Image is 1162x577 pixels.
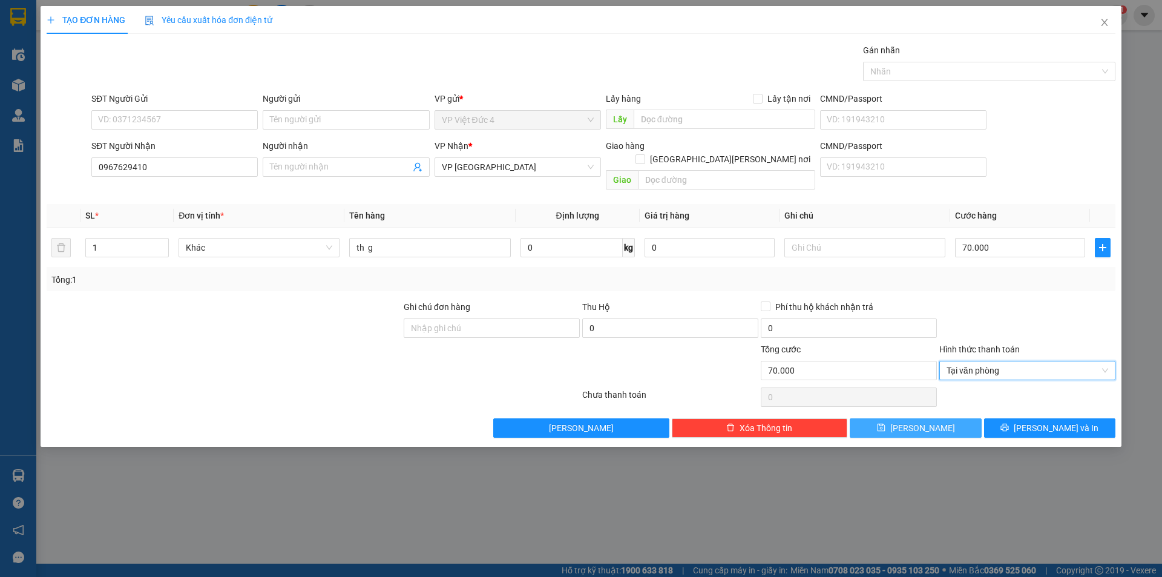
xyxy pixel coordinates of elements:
span: up [159,240,166,248]
span: delete [726,423,735,433]
span: [PERSON_NAME] [549,421,614,435]
span: VP Nhận [435,141,468,151]
label: Ghi chú đơn hàng [404,302,470,312]
div: Tổng: 1 [51,273,448,286]
button: save[PERSON_NAME] [850,418,981,438]
span: Khác [186,239,332,257]
input: 0 [645,238,775,257]
span: TẠO ĐƠN HÀNG [47,15,125,25]
span: [GEOGRAPHIC_DATA][PERSON_NAME] nơi [645,153,815,166]
span: Xóa Thông tin [740,421,792,435]
span: close-circle [1101,367,1109,374]
span: plus [1095,243,1110,252]
span: VP Thủ Đức [442,158,594,176]
label: Gán nhãn [863,45,900,55]
span: Yêu cầu xuất hóa đơn điện tử [145,15,272,25]
span: Decrease Value [155,248,168,257]
button: delete [51,238,71,257]
input: VD: Bàn, Ghế [349,238,510,257]
button: printer[PERSON_NAME] và In [984,418,1115,438]
span: Tổng cước [761,345,801,354]
div: SĐT Người Gửi [91,92,258,105]
span: Giao hàng [606,141,645,151]
th: Ghi chú [780,204,950,228]
span: SL [85,211,95,220]
span: user-add [413,162,422,172]
span: Phí thu hộ khách nhận trả [770,300,878,314]
span: [PERSON_NAME] và In [1014,421,1098,435]
span: Lấy hàng [606,94,641,104]
span: kg [623,238,635,257]
button: plus [1095,238,1111,257]
span: Increase Value [155,239,168,248]
span: Tại văn phòng [947,361,1108,380]
input: Dọc đường [634,110,815,129]
input: Ghi Chú [784,238,945,257]
img: icon [145,16,154,25]
span: save [877,423,885,433]
span: printer [1000,423,1009,433]
span: Định lượng [556,211,599,220]
input: Dọc đường [638,170,815,190]
div: CMND/Passport [820,92,986,105]
span: Tên hàng [349,211,385,220]
span: Giá trị hàng [645,211,689,220]
div: Người nhận [263,139,429,153]
div: Chưa thanh toán [581,388,760,409]
span: [PERSON_NAME] [890,421,955,435]
div: CMND/Passport [820,139,986,153]
button: Close [1088,6,1121,40]
div: VP gửi [435,92,601,105]
span: Thu Hộ [582,302,610,312]
div: SĐT Người Nhận [91,139,258,153]
span: close [1100,18,1109,27]
span: Lấy [606,110,634,129]
span: down [159,249,166,256]
span: Lấy tận nơi [763,92,815,105]
span: Đơn vị tính [179,211,224,220]
label: Hình thức thanh toán [939,345,1020,354]
div: Người gửi [263,92,429,105]
button: deleteXóa Thông tin [672,418,848,438]
span: Giao [606,170,638,190]
span: VP Việt Đức 4 [442,111,594,129]
input: Ghi chú đơn hàng [404,318,580,338]
button: [PERSON_NAME] [493,418,669,438]
span: Cước hàng [955,211,997,220]
span: plus [47,16,55,24]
